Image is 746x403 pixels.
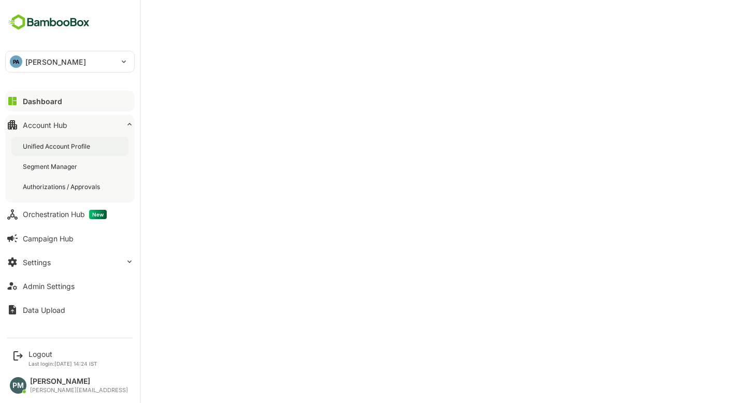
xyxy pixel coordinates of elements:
[5,299,135,320] button: Data Upload
[25,56,86,67] p: [PERSON_NAME]
[23,210,107,219] div: Orchestration Hub
[10,377,26,394] div: PM
[23,258,51,267] div: Settings
[10,55,22,68] div: PA
[23,97,62,106] div: Dashboard
[28,350,97,358] div: Logout
[5,12,93,32] img: BambooboxFullLogoMark.5f36c76dfaba33ec1ec1367b70bb1252.svg
[5,252,135,272] button: Settings
[23,306,65,314] div: Data Upload
[30,377,128,386] div: [PERSON_NAME]
[6,51,134,72] div: PA[PERSON_NAME]
[30,387,128,394] div: [PERSON_NAME][EMAIL_ADDRESS]
[5,276,135,296] button: Admin Settings
[23,162,79,171] div: Segment Manager
[23,142,92,151] div: Unified Account Profile
[5,91,135,111] button: Dashboard
[23,282,75,291] div: Admin Settings
[23,234,74,243] div: Campaign Hub
[23,182,102,191] div: Authorizations / Approvals
[28,361,97,367] p: Last login: [DATE] 14:24 IST
[5,228,135,249] button: Campaign Hub
[5,204,135,225] button: Orchestration HubNew
[89,210,107,219] span: New
[23,121,67,129] div: Account Hub
[5,114,135,135] button: Account Hub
